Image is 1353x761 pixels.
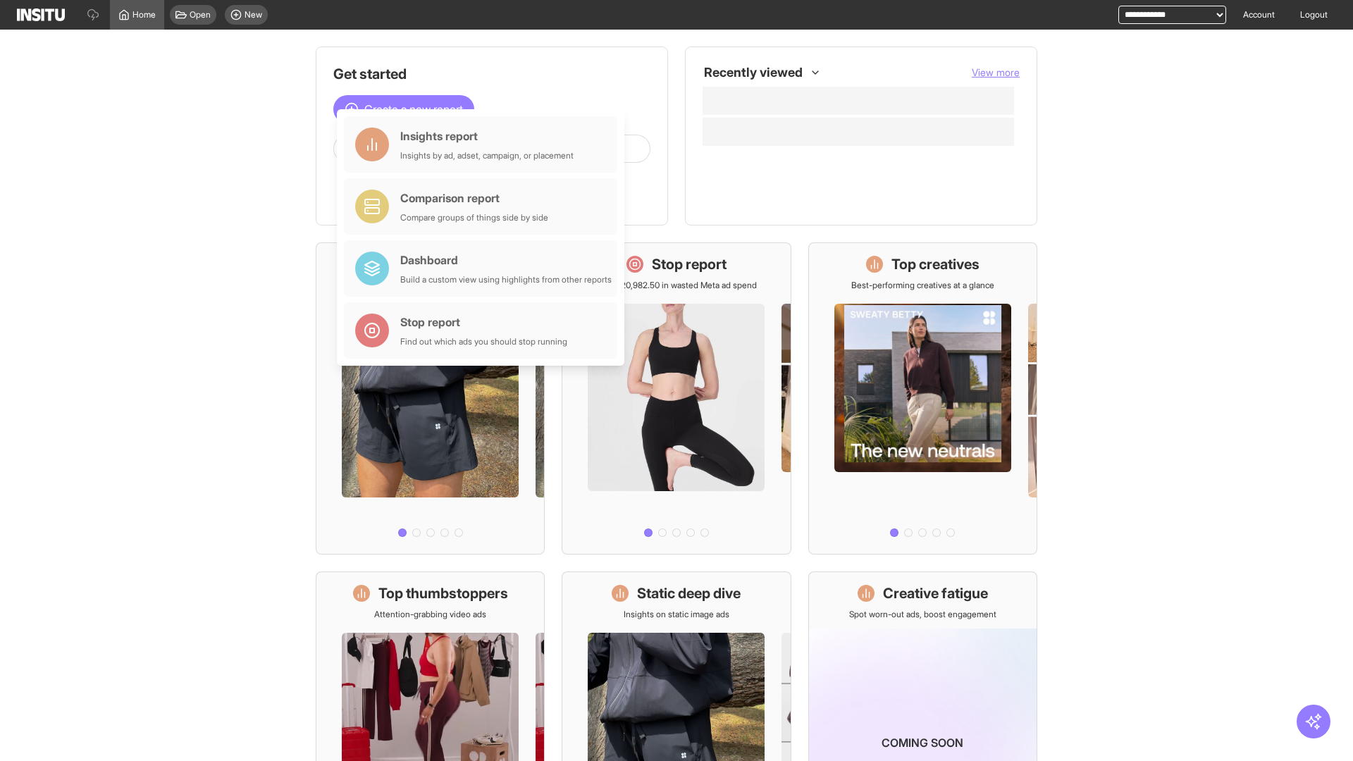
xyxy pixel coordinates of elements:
[652,254,727,274] h1: Stop report
[624,609,729,620] p: Insights on static image ads
[734,157,1008,168] span: Placements
[400,252,612,268] div: Dashboard
[637,583,741,603] h1: Static deep dive
[972,66,1020,80] button: View more
[400,190,548,206] div: Comparison report
[378,583,508,603] h1: Top thumbstoppers
[891,254,980,274] h1: Top creatives
[400,150,574,161] div: Insights by ad, adset, campaign, or placement
[595,280,757,291] p: Save £20,982.50 in wasted Meta ad spend
[562,242,791,555] a: Stop reportSave £20,982.50 in wasted Meta ad spend
[190,9,211,20] span: Open
[400,128,574,144] div: Insights report
[734,188,1008,199] span: TikTok Ads
[851,280,994,291] p: Best-performing creatives at a glance
[734,157,778,168] span: Placements
[708,154,725,171] div: Insights
[333,64,650,84] h1: Get started
[364,101,463,118] span: Create a new report
[400,274,612,285] div: Build a custom view using highlights from other reports
[316,242,545,555] a: What's live nowSee all active ads instantly
[708,185,725,202] div: Insights
[734,188,774,199] span: TikTok Ads
[17,8,65,21] img: Logo
[808,242,1037,555] a: Top creativesBest-performing creatives at a glance
[333,95,474,123] button: Create a new report
[132,9,156,20] span: Home
[400,314,567,330] div: Stop report
[972,66,1020,78] span: View more
[374,609,486,620] p: Attention-grabbing video ads
[400,212,548,223] div: Compare groups of things side by side
[400,336,567,347] div: Find out which ads you should stop running
[245,9,262,20] span: New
